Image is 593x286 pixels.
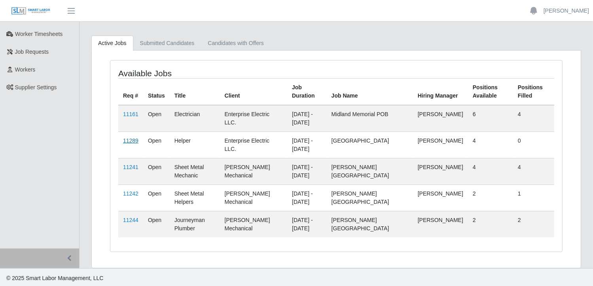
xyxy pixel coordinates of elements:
td: Sheet Metal Mechanic [170,158,220,184]
td: 1 [513,184,554,211]
td: [PERSON_NAME] [413,158,468,184]
td: 6 [468,105,513,132]
a: 11241 [123,164,138,170]
th: Status [143,78,170,105]
td: [DATE] - [DATE] [287,184,327,211]
h4: Available Jobs [118,68,293,78]
td: Open [143,184,170,211]
span: Supplier Settings [15,84,57,90]
span: Workers [15,66,36,73]
td: Open [143,211,170,237]
td: [PERSON_NAME] Mechanical [220,158,288,184]
td: 4 [468,132,513,158]
td: [PERSON_NAME] Mechanical [220,184,288,211]
td: [DATE] - [DATE] [287,158,327,184]
td: [PERSON_NAME][GEOGRAPHIC_DATA] [327,158,413,184]
td: 2 [468,211,513,237]
td: Open [143,105,170,132]
td: 4 [468,158,513,184]
td: [DATE] - [DATE] [287,211,327,237]
td: Helper [170,132,220,158]
span: Worker Timesheets [15,31,63,37]
td: [PERSON_NAME] [413,105,468,132]
a: 11289 [123,137,138,144]
th: Hiring Manager [413,78,468,105]
a: [PERSON_NAME] [544,7,589,15]
td: Electrician [170,105,220,132]
a: 11244 [123,217,138,223]
a: 11242 [123,190,138,197]
td: [PERSON_NAME] [413,132,468,158]
a: Candidates with Offers [201,36,270,51]
th: Title [170,78,220,105]
td: 4 [513,158,554,184]
th: Positions Filled [513,78,554,105]
a: Submitted Candidates [133,36,201,51]
td: [PERSON_NAME] [413,184,468,211]
td: 4 [513,105,554,132]
td: 2 [513,211,554,237]
td: 2 [468,184,513,211]
span: © 2025 Smart Labor Management, LLC [6,275,103,281]
img: SLM Logo [11,7,51,15]
a: Active Jobs [91,36,133,51]
th: Client [220,78,288,105]
td: [PERSON_NAME][GEOGRAPHIC_DATA] [327,211,413,237]
td: [DATE] - [DATE] [287,105,327,132]
td: [PERSON_NAME][GEOGRAPHIC_DATA] [327,184,413,211]
a: 11161 [123,111,138,117]
td: [PERSON_NAME] [413,211,468,237]
span: Job Requests [15,49,49,55]
td: [DATE] - [DATE] [287,132,327,158]
td: [GEOGRAPHIC_DATA] [327,132,413,158]
td: [PERSON_NAME] Mechanical [220,211,288,237]
td: 0 [513,132,554,158]
td: Journeyman Plumber [170,211,220,237]
th: Job Duration [287,78,327,105]
td: Enterprise Electric LLC. [220,105,288,132]
th: Req # [118,78,143,105]
td: Midland Memorial POB [327,105,413,132]
td: Open [143,132,170,158]
td: Enterprise Electric LLC. [220,132,288,158]
td: Sheet Metal Helpers [170,184,220,211]
th: Positions Available [468,78,513,105]
td: Open [143,158,170,184]
th: Job Name [327,78,413,105]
